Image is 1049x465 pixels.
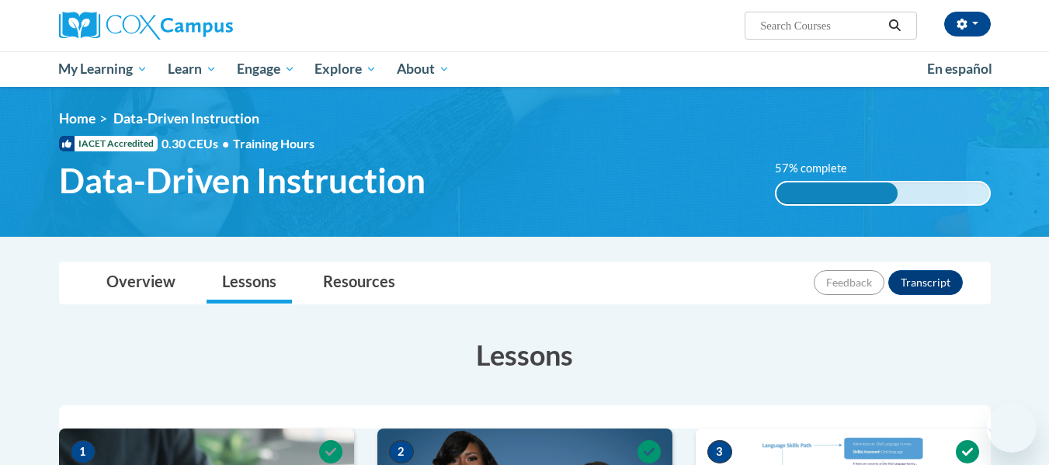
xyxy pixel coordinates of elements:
a: My Learning [49,51,158,87]
a: About [387,51,460,87]
div: 57% complete [776,182,898,204]
iframe: Button to launch messaging window [987,403,1037,453]
span: About [397,60,450,78]
button: Search [883,16,906,35]
a: Cox Campus [59,12,354,40]
button: Account Settings [944,12,991,36]
span: IACET Accredited [59,136,158,151]
span: 0.30 CEUs [162,135,233,152]
div: Main menu [36,51,1014,87]
button: Transcript [888,270,963,295]
span: Explore [314,60,377,78]
a: Explore [304,51,387,87]
span: Engage [237,60,295,78]
span: 2 [389,440,414,463]
span: En español [927,61,992,77]
span: Data-Driven Instruction [59,160,426,201]
span: Learn [168,60,217,78]
img: Cox Campus [59,12,233,40]
span: 1 [71,440,96,463]
label: 57% complete [775,160,864,177]
button: Feedback [814,270,884,295]
a: Resources [307,262,411,304]
h3: Lessons [59,335,991,374]
a: Engage [227,51,305,87]
span: Data-Driven Instruction [113,110,259,127]
span: 3 [707,440,732,463]
a: Lessons [207,262,292,304]
span: My Learning [58,60,148,78]
a: Learn [158,51,227,87]
span: Training Hours [233,136,314,151]
span: • [222,136,229,151]
a: Home [59,110,96,127]
input: Search Courses [759,16,883,35]
a: Overview [91,262,191,304]
a: En español [917,53,1002,85]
